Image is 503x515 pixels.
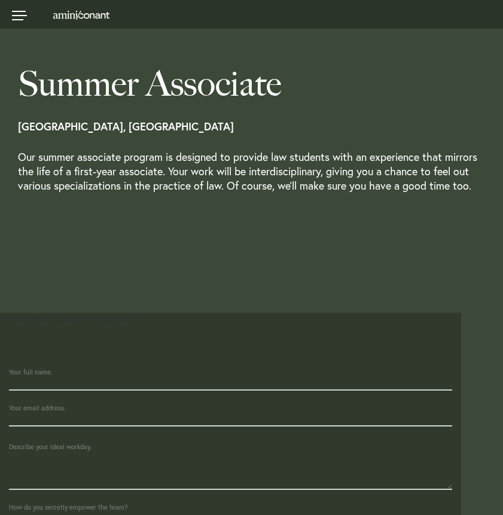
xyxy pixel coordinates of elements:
strong: [GEOGRAPHIC_DATA], [GEOGRAPHIC_DATA] [18,119,234,133]
a: Home [53,10,109,19]
img: Amini & Conant [53,11,109,20]
input: Your full name. [9,355,452,391]
p: Our summer associate program is designed to provide law students with an experience that mirrors ... [9,150,494,217]
input: Your email address. [9,391,452,426]
h1: Summer Associate [9,65,470,103]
